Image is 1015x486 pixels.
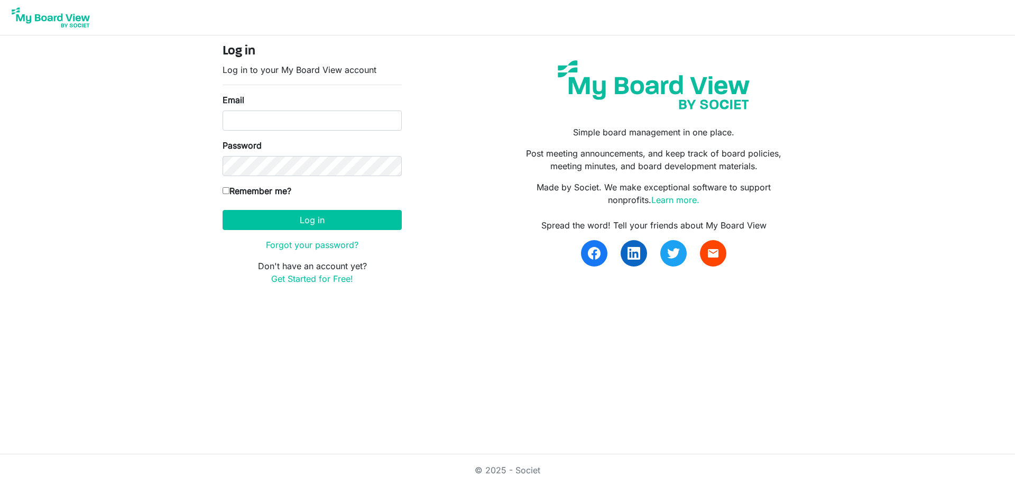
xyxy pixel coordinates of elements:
[266,240,358,250] a: Forgot your password?
[223,185,291,197] label: Remember me?
[667,247,680,260] img: twitter.svg
[8,4,93,31] img: My Board View Logo
[223,210,402,230] button: Log in
[223,139,262,152] label: Password
[223,63,402,76] p: Log in to your My Board View account
[550,52,758,117] img: my-board-view-societ.svg
[223,260,402,285] p: Don't have an account yet?
[651,195,699,205] a: Learn more.
[588,247,601,260] img: facebook.svg
[707,247,719,260] span: email
[475,465,540,475] a: © 2025 - Societ
[271,273,353,284] a: Get Started for Free!
[515,126,792,139] p: Simple board management in one place.
[223,44,402,59] h4: Log in
[515,147,792,172] p: Post meeting announcements, and keep track of board policies, meeting minutes, and board developm...
[515,181,792,206] p: Made by Societ. We make exceptional software to support nonprofits.
[628,247,640,260] img: linkedin.svg
[223,94,244,106] label: Email
[515,219,792,232] div: Spread the word! Tell your friends about My Board View
[223,187,229,194] input: Remember me?
[700,240,726,267] a: email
